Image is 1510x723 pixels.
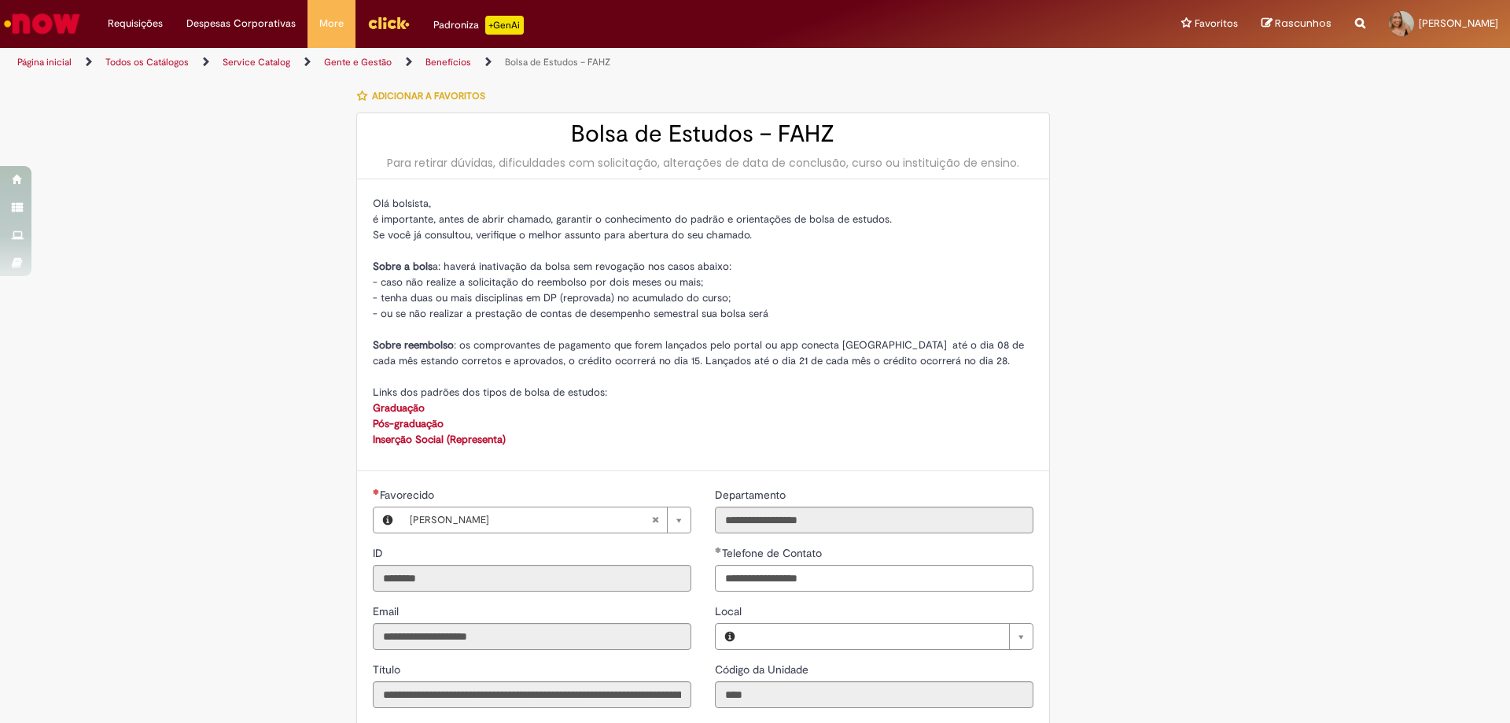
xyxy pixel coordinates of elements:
button: Favorecido, Visualizar este registro Francielle Karoline Alves Da Silva [374,507,402,533]
span: é importante, antes de abrir chamado, garantir o conhecimento do padrão e orientações de bolsa de... [373,212,892,226]
span: [PERSON_NAME] [410,507,651,533]
label: Somente leitura - Título [373,662,403,677]
span: - ou se não realizar a prestação de contas de desempenho semestral sua bolsa será [373,307,768,320]
span: Obrigatório Preenchido [373,489,380,495]
a: [PERSON_NAME]Limpar campo Favorecido [402,507,691,533]
img: ServiceNow [2,8,83,39]
a: Inserção Social (Representa) [373,433,506,446]
span: Obrigatório Preenchido [715,547,722,553]
div: Padroniza [433,16,524,35]
input: Código da Unidade [715,681,1033,708]
span: Favoritos [1195,16,1238,31]
a: Rascunhos [1261,17,1331,31]
a: Pós-graduação [373,417,444,430]
div: Para retirar dúvidas, dificuldades com solicitação, alterações de data de conclusão, curso ou ins... [373,155,1033,171]
span: Telefone de Contato [722,546,825,560]
label: Somente leitura - Departamento [715,487,789,503]
input: Telefone de Contato [715,565,1033,592]
span: Links dos padrões dos tipos de bolsa de estudos: [373,385,607,399]
span: : os comprovantes de pagamento que forem lançados pelo portal ou app conecta [GEOGRAPHIC_DATA] at... [373,338,1024,367]
a: Limpar campo Local [744,624,1033,649]
span: - tenha duas ou mais disciplinas em DP (reprovada) no acumulado do curso; [373,291,731,304]
button: Local, Visualizar este registro [716,624,744,649]
span: Rascunhos [1275,16,1331,31]
span: Somente leitura - Título [373,662,403,677]
strong: Sobre a bols [373,260,433,273]
span: Somente leitura - ID [373,546,386,560]
a: Página inicial [17,56,72,68]
button: Adicionar a Favoritos [356,79,494,113]
span: Olá bolsista, [373,197,431,210]
span: Somente leitura - Departamento [715,488,789,502]
span: Adicionar a Favoritos [372,90,485,102]
ul: Trilhas de página [12,48,995,77]
abbr: Limpar campo Favorecido [643,507,667,533]
label: Somente leitura - Código da Unidade [715,662,812,677]
label: Somente leitura - Email [373,603,402,619]
a: Todos os Catálogos [105,56,189,68]
strong: Sobre reembolso [373,338,454,352]
span: Local [715,604,745,618]
input: Departamento [715,507,1033,533]
span: Requisições [108,16,163,31]
a: Benefícios [425,56,471,68]
label: Somente leitura - ID [373,545,386,561]
input: Email [373,623,691,650]
span: Despesas Corporativas [186,16,296,31]
span: - caso não realize a solicitação do reembolso por dois meses ou mais; [373,275,703,289]
img: click_logo_yellow_360x200.png [367,11,410,35]
a: Bolsa de Estudos – FAHZ [505,56,610,68]
input: Título [373,681,691,708]
span: a: haverá inativação da bolsa sem revogação nos casos abaixo: [373,260,731,273]
span: [PERSON_NAME] [1419,17,1498,30]
span: Necessários - Favorecido [380,488,437,502]
a: Gente e Gestão [324,56,392,68]
span: Somente leitura - Email [373,604,402,618]
span: Se você já consultou, verifique o melhor assunto para abertura do seu chamado. [373,228,752,242]
span: Somente leitura - Código da Unidade [715,662,812,677]
span: More [319,16,344,31]
input: ID [373,565,691,592]
p: +GenAi [485,16,524,35]
a: Graduação [373,401,425,415]
h2: Bolsa de Estudos – FAHZ [373,121,1033,147]
a: Service Catalog [223,56,290,68]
